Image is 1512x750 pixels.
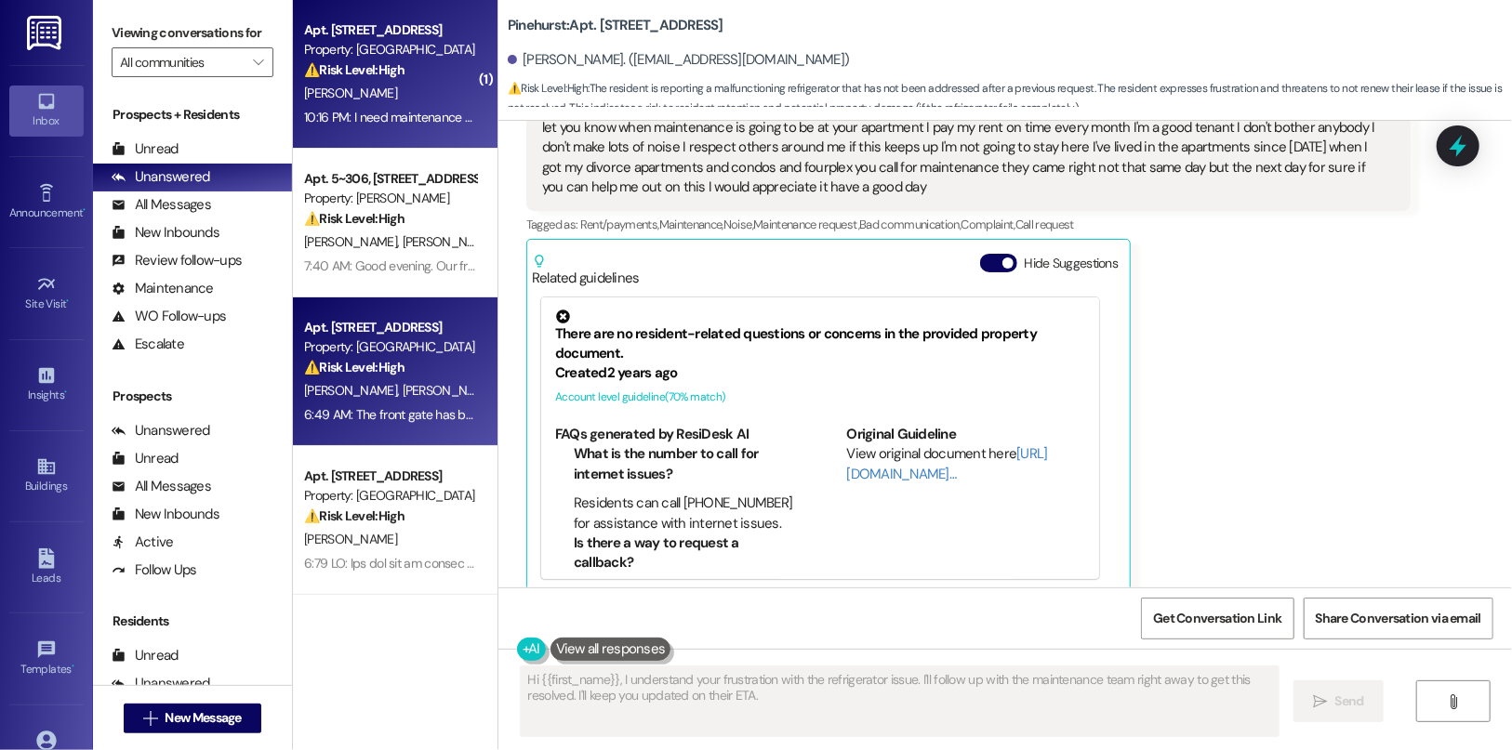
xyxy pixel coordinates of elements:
span: Maintenance request , [753,217,859,232]
span: [PERSON_NAME] [304,85,397,101]
strong: ⚠️ Risk Level: High [304,507,405,524]
div: Property: [GEOGRAPHIC_DATA] [304,40,476,59]
input: All communities [120,47,244,77]
span: [PERSON_NAME] [304,531,397,547]
div: Property: [GEOGRAPHIC_DATA] [304,486,476,506]
span: • [64,386,67,399]
div: [PERSON_NAME]. ([EMAIL_ADDRESS][DOMAIN_NAME]) [508,50,850,70]
span: [PERSON_NAME] [304,382,403,399]
i:  [1313,694,1327,709]
div: Active [112,533,174,552]
span: • [83,204,86,217]
span: • [67,295,70,308]
strong: ⚠️ Risk Level: High [304,359,405,375]
b: FAQs generated by ResiDesk AI [555,425,749,443]
div: 6:49 AM: The front gate has been broken when would that be fixed? [304,406,673,423]
strong: ⚠️ Risk Level: High [304,210,405,227]
strong: ⚠️ Risk Level: High [304,61,405,78]
span: : The resident is reporting a malfunctioning refrigerator that has not been addressed after a pre... [508,79,1512,119]
div: Apt. [STREET_ADDRESS] [304,467,476,486]
span: Rent/payments , [580,217,659,232]
strong: ⚠️ Risk Level: High [508,81,588,96]
span: Bad communication , [859,217,961,232]
div: Maintenance [112,279,214,298]
div: Unanswered [112,674,210,693]
button: Get Conversation Link [1141,598,1293,639]
div: View original document here [846,444,1085,484]
div: Unread [112,646,179,665]
div: Property: [PERSON_NAME] [304,189,476,208]
div: Apt. 5~306, [STREET_ADDRESS] [304,169,476,189]
div: I need maintenance to come and fix my refrigerator it's unbalanced every time I open up the door ... [542,78,1381,198]
button: Share Conversation via email [1304,598,1493,639]
a: Insights • [9,360,84,410]
li: Residents can call [PHONE_NUMBER] for assistance with internet issues. [574,493,794,533]
a: [URL][DOMAIN_NAME]… [846,444,1047,482]
div: Tagged as: [526,211,1411,238]
i:  [1447,694,1461,709]
div: All Messages [112,195,211,215]
span: • [72,660,74,673]
div: Created 2 years ago [555,363,1085,383]
img: ResiDesk Logo [27,16,65,50]
div: Unread [112,449,179,468]
span: Send [1335,691,1364,711]
a: Buildings [9,451,84,501]
textarea: Hi {{first_name}}, I understand your frustration with the refrigerator issue. I'll follow up with... [521,666,1280,736]
div: There are no resident-related questions or concerns in the provided property document. [555,309,1085,364]
div: New Inbounds [112,505,219,524]
span: Call request [1015,217,1074,232]
a: Leads [9,543,84,593]
b: Pinehurst: Apt. [STREET_ADDRESS] [508,16,723,35]
span: New Message [165,708,241,728]
li: What is the number to call for internet issues? [574,444,794,484]
div: Prospects [93,387,292,406]
div: Follow Ups [112,560,197,580]
a: Templates • [9,634,84,684]
div: All Messages [112,477,211,496]
div: Residents [93,612,292,631]
span: Share Conversation via email [1316,609,1481,628]
button: Send [1293,680,1384,722]
div: Related guidelines [532,254,640,288]
div: Unanswered [112,421,210,441]
div: Review follow-ups [112,251,242,270]
div: New Inbounds [112,223,219,243]
a: Inbox [9,86,84,136]
div: Property: [GEOGRAPHIC_DATA] [304,337,476,357]
i:  [253,55,263,70]
span: Complaint , [961,217,1015,232]
div: Unanswered [112,167,210,187]
b: Original Guideline [846,425,956,443]
div: Apt. [STREET_ADDRESS] [304,20,476,40]
label: Hide Suggestions [1025,254,1119,273]
label: Viewing conversations for [112,19,273,47]
div: Apt. [STREET_ADDRESS] [304,318,476,337]
span: Maintenance , [659,217,723,232]
a: Site Visit • [9,269,84,319]
div: WO Follow-ups [112,307,226,326]
div: Apt. 4141, 1 The Centre [304,615,476,635]
div: Prospects + Residents [93,105,292,125]
i:  [143,711,157,726]
div: Account level guideline ( 70 % match) [555,388,1085,407]
div: Escalate [112,335,184,354]
span: Noise , [723,217,753,232]
span: [PERSON_NAME] [402,233,495,250]
span: [PERSON_NAME] [304,233,403,250]
div: Unread [112,139,179,159]
span: [PERSON_NAME] [402,382,495,399]
button: New Message [124,704,261,733]
span: Get Conversation Link [1153,609,1281,628]
li: Is there a way to request a callback? [574,533,794,573]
